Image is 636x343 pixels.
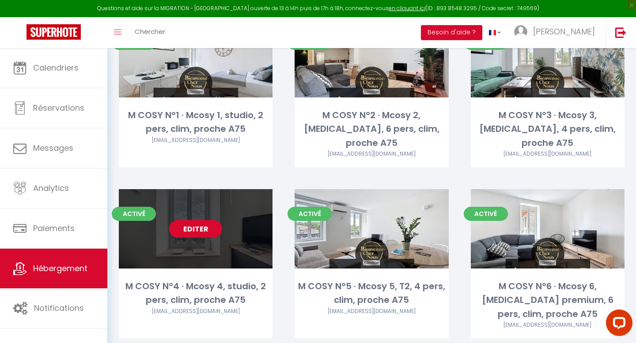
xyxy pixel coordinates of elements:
[119,108,273,136] div: M COSY N°1 · Mcosy 1, studio, 2 pers, clim, proche A75
[471,108,625,150] div: M COSY N°3 · Mcosy 3, [MEDICAL_DATA], 4 pers, clim, proche A75
[295,280,448,307] div: M COSY N°5 · Mcosy 5, T2, 4 pers, clim, proche A75
[169,49,222,67] a: Editer
[295,108,448,150] div: M COSY N°2 · Mcosy 2, [MEDICAL_DATA], 6 pers, clim, proche A75
[33,263,87,274] span: Hébergement
[33,142,73,153] span: Messages
[345,220,398,238] a: Editer
[295,307,448,316] div: Airbnb
[514,25,527,38] img: ...
[33,62,79,73] span: Calendriers
[521,220,574,238] a: Editer
[389,4,425,12] a: en cliquant ici
[33,102,84,113] span: Réservations
[128,17,172,48] a: Chercher
[119,307,273,316] div: Airbnb
[33,183,69,194] span: Analytics
[34,302,84,313] span: Notifications
[33,223,75,234] span: Paiements
[471,150,625,158] div: Airbnb
[521,49,574,67] a: Editer
[464,207,508,221] span: Activé
[169,220,222,238] a: Editer
[533,26,595,37] span: [PERSON_NAME]
[119,280,273,307] div: M COSY N°4 · Mcosy 4, studio, 2 pers, clim, proche A75
[288,207,332,221] span: Activé
[471,280,625,321] div: M COSY N°6 · Mcosy 6, [MEDICAL_DATA] premium, 6 pers, clim, proche A75
[507,17,606,48] a: ... [PERSON_NAME]
[615,27,626,38] img: logout
[26,24,81,40] img: Super Booking
[135,27,165,36] span: Chercher
[421,25,482,40] button: Besoin d'aide ?
[471,321,625,329] div: Airbnb
[599,306,636,343] iframe: LiveChat chat widget
[345,49,398,67] a: Editer
[119,136,273,145] div: Airbnb
[112,207,156,221] span: Activé
[295,150,448,158] div: Airbnb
